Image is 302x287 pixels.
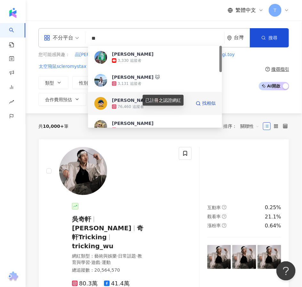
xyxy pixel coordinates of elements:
div: 0.64% [265,222,281,229]
span: 80.3萬 [72,280,98,287]
span: appstore [44,35,50,41]
span: rise [9,95,14,110]
iframe: Help Scout Beacon - Open [276,261,296,281]
div: 網紅類型 ： [72,253,146,266]
span: 遊戲 [91,260,100,265]
span: 太空飛鼠scleromystax [39,63,86,70]
img: post-image [232,245,256,269]
span: 觀看率 [207,214,221,219]
div: 共 筆 [38,124,68,129]
img: post-image [258,245,281,269]
span: 吳奇軒 [72,215,91,223]
span: · [117,253,118,258]
span: 繁體中文 [235,7,256,14]
span: T [274,7,277,14]
div: 0.25% [265,204,281,211]
span: 漲粉率 [207,223,221,228]
span: 教育與學習 [72,253,142,265]
div: 21.1% [265,213,281,220]
div: 台灣 [234,35,250,40]
button: 品[PERSON_NAME]的營養講座 [75,51,139,58]
span: 類型 [45,80,54,86]
a: search [9,23,22,48]
span: question-circle [222,214,226,219]
span: 追蹤數 [113,80,126,86]
span: question-circle [266,67,270,71]
span: 觀看率 [190,80,203,86]
span: · [136,253,137,258]
img: logo icon [8,8,18,18]
span: question-circle [222,205,226,209]
span: 好味營養[PERSON_NAME] [144,52,199,58]
img: post-image [207,245,231,269]
span: 10,000+ [43,124,64,129]
button: 類型 [38,76,68,89]
button: 互動率 [145,76,179,89]
span: 互動率 [151,80,165,86]
button: tsuruhagi.toy [205,51,235,58]
span: 合作費用預估 [45,97,72,102]
span: · [100,260,101,265]
span: 藝術與娛樂 [94,253,117,258]
button: 好味營養[PERSON_NAME] [144,51,200,58]
div: 搜尋指引 [271,67,289,72]
span: 搜尋 [268,35,277,40]
span: tricking_wu [72,242,114,250]
span: environment [227,36,232,40]
img: KOL Avatar [59,147,107,195]
img: chrome extension [7,272,19,282]
div: 已註冊之認證網紅 [143,95,184,106]
button: 搜尋 [250,28,289,47]
div: 排序： [223,121,263,131]
button: 合作費用預估 [38,93,86,106]
button: 觀看率 [183,76,218,89]
span: 更多篩選 [104,97,122,102]
span: [PERSON_NAME] [72,224,131,232]
span: 運動 [102,260,111,265]
button: 更多篩選 [90,93,129,106]
span: 奇軒Tricking [72,224,143,241]
span: question-circle [222,223,226,228]
span: 您可能感興趣： [38,52,70,58]
button: 太空飛鼠scleromystax [38,63,87,70]
span: · [90,260,91,265]
span: 日常話題 [118,253,136,258]
span: 41.4萬 [104,280,130,287]
span: 性別 [79,80,88,86]
span: 互動率 [207,205,221,210]
div: 總追蹤數 ： 20,564,570 [72,267,146,274]
div: 不分平台 [44,33,73,43]
button: 性別 [72,76,102,89]
span: 關聯性 [240,121,259,131]
button: 追蹤數 [106,76,141,89]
